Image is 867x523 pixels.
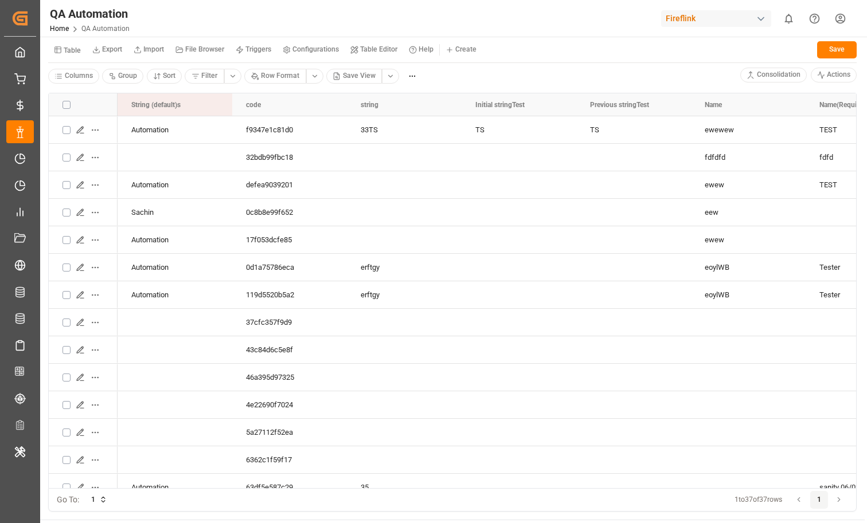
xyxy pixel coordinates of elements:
[245,46,271,53] small: Triggers
[49,144,118,171] div: Press SPACE to select this row.
[185,69,224,84] button: Filter
[49,391,118,419] div: Press SPACE to select this row.
[661,7,776,29] button: Fireflink
[143,46,164,53] small: Import
[462,116,576,143] div: TS
[50,25,69,33] a: Home
[232,309,347,336] div: 37cfc357f9d9
[102,69,144,84] button: Group
[64,47,81,54] small: Table
[403,41,439,58] button: Help
[244,69,306,84] button: Row Format
[811,68,857,82] button: Actions
[661,10,771,27] div: Fireflink
[170,41,230,58] button: File Browser
[691,116,806,143] div: ewewew
[49,364,118,391] div: Press SPACE to select this row.
[49,226,118,254] div: Press SPACE to select this row.
[57,494,79,506] span: Go To:
[49,309,118,336] div: Press SPACE to select this row.
[49,474,118,501] div: Press SPACE to select this row.
[810,491,829,509] button: 1
[347,281,462,308] div: erftgy
[691,226,806,253] div: ewew
[232,446,347,473] div: 6362c1f59f17
[49,171,118,199] div: Press SPACE to select this row.
[691,199,806,226] div: eew
[230,41,277,58] button: Triggers
[118,281,232,308] div: Automation
[49,254,118,281] div: Press SPACE to select this row.
[185,46,224,53] small: File Browser
[345,41,403,58] button: Table Editor
[49,419,118,446] div: Press SPACE to select this row.
[118,199,232,226] div: Sachin
[118,474,232,501] div: Automation
[50,5,130,22] div: QA Automation
[48,69,99,84] button: Columns
[118,171,232,198] div: Automation
[118,116,232,143] div: Automation
[691,171,806,198] div: ewew
[347,116,462,143] div: 33TS
[232,254,347,281] div: 0d1a75786eca
[691,254,806,281] div: eoylWB
[347,254,462,281] div: erftgy
[102,46,122,53] small: Export
[419,46,433,53] small: Help
[292,46,339,53] small: Configurations
[740,68,807,82] button: Consolidation
[232,171,347,198] div: defea9039201
[232,199,347,226] div: 0c8b8e99f652
[83,491,115,509] button: 1
[118,254,232,281] div: Automation
[246,101,261,109] span: code
[691,144,806,171] div: fdfdfd
[360,46,397,53] small: Table Editor
[232,336,347,363] div: 43c84d6c5e8f
[475,101,525,109] span: Initial stringTest
[361,101,378,109] span: string
[128,41,170,58] button: Import
[232,419,347,446] div: 5a27112f52ea
[776,6,802,32] button: show 0 new notifications
[49,281,118,309] div: Press SPACE to select this row.
[131,101,181,109] span: String (default)s
[49,446,118,474] div: Press SPACE to select this row.
[49,116,118,144] div: Press SPACE to select this row.
[232,226,347,253] div: 17f053dcfe85
[817,41,857,58] button: Save
[118,226,232,253] div: Automation
[232,144,347,171] div: 32bdb99fbc18
[326,69,382,84] button: Save View
[691,281,806,308] div: eoylWB
[147,69,182,84] button: Sort
[232,281,347,308] div: 119d5520b5a2
[232,116,347,143] div: f9347e1c81d0
[735,495,782,505] div: 1 to 37 of 37 rows
[347,474,462,501] div: 35
[705,101,722,109] span: Name
[232,474,347,501] div: 63df5e587c29
[49,336,118,364] div: Press SPACE to select this row.
[49,199,118,226] div: Press SPACE to select this row.
[440,41,482,58] button: Create
[232,364,347,391] div: 46a395d97325
[455,46,477,53] small: Create
[802,6,827,32] button: Help Center
[590,101,649,109] span: Previous stringTest
[576,116,691,143] div: TS
[232,391,347,418] div: 4e22690f7024
[48,40,87,60] button: Table
[87,41,128,58] button: Export
[277,41,345,58] button: Configurations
